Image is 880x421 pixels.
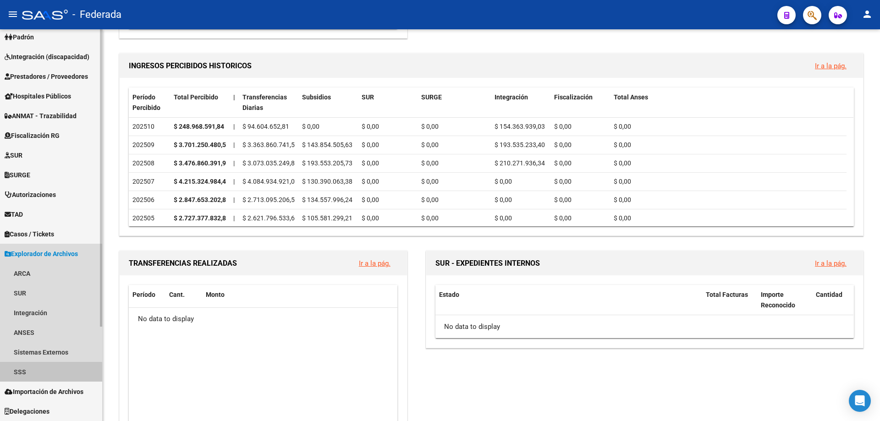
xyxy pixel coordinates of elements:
[421,141,439,148] span: $ 0,00
[233,214,235,222] span: |
[5,32,34,42] span: Padrón
[5,150,22,160] span: SUR
[495,93,528,101] span: Integración
[418,87,491,118] datatable-header-cell: SURGE
[362,178,379,185] span: $ 0,00
[554,93,593,101] span: Fiscalización
[242,214,298,222] span: $ 2.621.796.533,62
[174,93,218,101] span: Total Percibido
[174,196,230,203] strong: $ 2.847.653.202,81
[5,71,88,82] span: Prestadores / Proveedores
[5,170,30,180] span: SURGE
[362,141,379,148] span: $ 0,00
[421,196,439,203] span: $ 0,00
[132,176,166,187] div: 202507
[808,57,854,74] button: Ir a la pág.
[862,9,873,20] mat-icon: person
[72,5,121,25] span: - Federada
[132,140,166,150] div: 202509
[302,178,352,185] span: $ 130.390.063,38
[233,141,235,148] span: |
[421,93,442,101] span: SURGE
[242,178,298,185] span: $ 4.084.934.921,08
[129,61,252,70] span: INGRESOS PERCIBIDOS HISTORICOS
[614,159,631,167] span: $ 0,00
[362,196,379,203] span: $ 0,00
[5,406,49,416] span: Delegaciones
[5,91,71,101] span: Hospitales Públicos
[362,93,374,101] span: SUR
[435,315,853,338] div: No data to display
[554,214,572,222] span: $ 0,00
[129,259,237,268] span: TRANSFERENCIAS REALIZADAS
[352,255,398,272] button: Ir a la pág.
[233,123,235,130] span: |
[233,196,235,203] span: |
[206,291,225,298] span: Monto
[302,93,331,101] span: Subsidios
[812,285,853,315] datatable-header-cell: Cantidad
[174,214,230,222] strong: $ 2.727.377.832,83
[849,390,871,412] div: Open Intercom Messenger
[174,141,230,148] strong: $ 3.701.250.480,54
[5,387,83,397] span: Importación de Archivos
[495,141,545,148] span: $ 193.535.233,40
[5,229,54,239] span: Casos / Tickets
[132,121,166,132] div: 202510
[302,214,352,222] span: $ 105.581.299,21
[614,196,631,203] span: $ 0,00
[165,285,202,305] datatable-header-cell: Cant.
[554,141,572,148] span: $ 0,00
[242,159,298,167] span: $ 3.073.035.249,86
[5,209,23,219] span: TAD
[816,291,842,298] span: Cantidad
[614,93,648,101] span: Total Anses
[491,87,550,118] datatable-header-cell: Integración
[359,259,390,268] a: Ir a la pág.
[132,213,166,224] div: 202505
[421,214,439,222] span: $ 0,00
[5,249,78,259] span: Explorador de Archivos
[495,178,512,185] span: $ 0,00
[242,93,287,111] span: Transferencias Diarias
[439,291,459,298] span: Estado
[239,87,298,118] datatable-header-cell: Transferencias Diarias
[815,62,847,70] a: Ir a la pág.
[233,159,235,167] span: |
[702,285,757,315] datatable-header-cell: Total Facturas
[614,123,631,130] span: $ 0,00
[7,9,18,20] mat-icon: menu
[5,131,60,141] span: Fiscalización RG
[808,255,854,272] button: Ir a la pág.
[550,87,610,118] datatable-header-cell: Fiscalización
[132,93,160,111] span: Período Percibido
[298,87,358,118] datatable-header-cell: Subsidios
[614,178,631,185] span: $ 0,00
[233,178,235,185] span: |
[706,291,748,298] span: Total Facturas
[610,87,847,118] datatable-header-cell: Total Anses
[5,52,89,62] span: Integración (discapacidad)
[421,159,439,167] span: $ 0,00
[202,285,390,305] datatable-header-cell: Monto
[242,196,298,203] span: $ 2.713.095.206,57
[170,87,230,118] datatable-header-cell: Total Percibido
[358,87,418,118] datatable-header-cell: SUR
[302,123,319,130] span: $ 0,00
[129,308,397,331] div: No data to display
[129,87,170,118] datatable-header-cell: Período Percibido
[495,123,545,130] span: $ 154.363.939,03
[174,123,224,130] strong: $ 248.968.591,84
[815,259,847,268] a: Ir a la pág.
[174,178,230,185] strong: $ 4.215.324.984,46
[129,285,165,305] datatable-header-cell: Período
[435,259,540,268] span: SUR - EXPEDIENTES INTERNOS
[614,214,631,222] span: $ 0,00
[132,158,166,169] div: 202508
[242,123,289,130] span: $ 94.604.652,81
[362,123,379,130] span: $ 0,00
[362,214,379,222] span: $ 0,00
[302,159,352,167] span: $ 193.553.205,73
[362,159,379,167] span: $ 0,00
[302,196,352,203] span: $ 134.557.996,24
